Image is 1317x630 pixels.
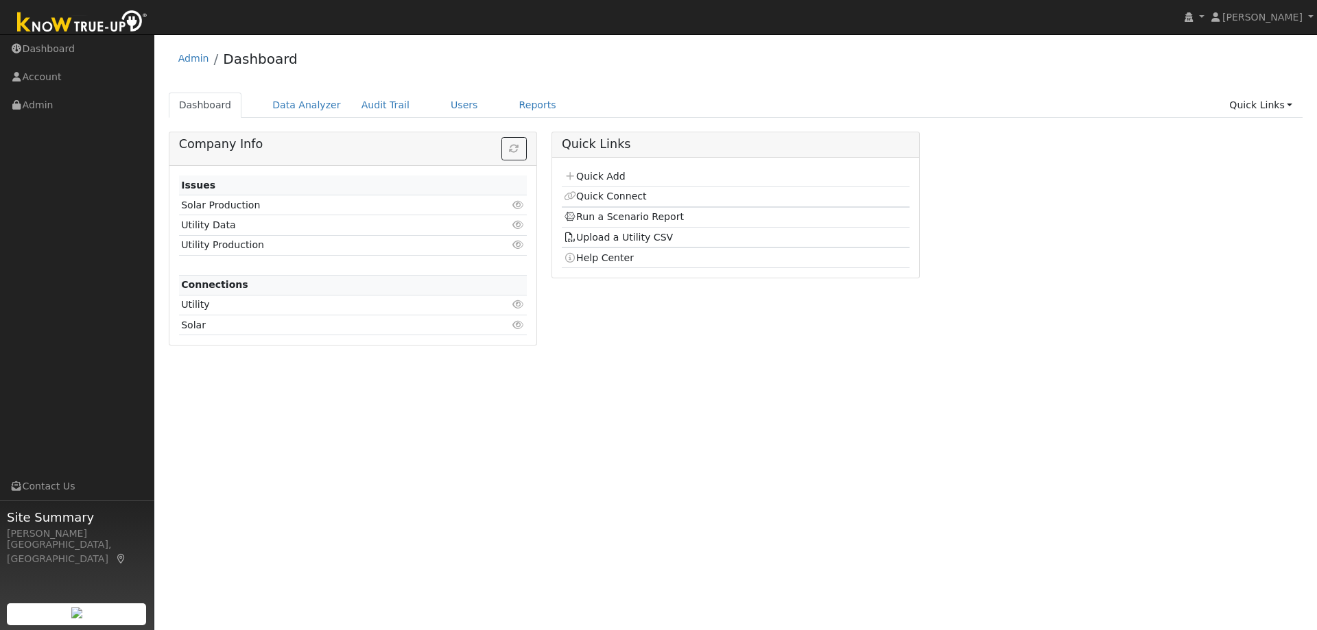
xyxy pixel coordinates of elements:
[179,315,471,335] td: Solar
[179,215,471,235] td: Utility Data
[71,607,82,618] img: retrieve
[181,180,215,191] strong: Issues
[262,93,351,118] a: Data Analyzer
[564,211,684,222] a: Run a Scenario Report
[178,53,209,64] a: Admin
[512,240,525,250] i: Click to view
[115,553,128,564] a: Map
[509,93,567,118] a: Reports
[169,93,242,118] a: Dashboard
[7,537,147,566] div: [GEOGRAPHIC_DATA], [GEOGRAPHIC_DATA]
[564,232,673,243] a: Upload a Utility CSV
[1219,93,1303,118] a: Quick Links
[179,137,527,152] h5: Company Info
[562,137,910,152] h5: Quick Links
[564,252,634,263] a: Help Center
[512,320,525,330] i: Click to view
[179,295,471,315] td: Utility
[181,279,248,290] strong: Connections
[512,300,525,309] i: Click to view
[7,526,147,541] div: [PERSON_NAME]
[440,93,488,118] a: Users
[564,171,625,182] a: Quick Add
[223,51,298,67] a: Dashboard
[179,195,471,215] td: Solar Production
[512,220,525,230] i: Click to view
[179,235,471,255] td: Utility Production
[512,200,525,210] i: Click to view
[1222,12,1303,23] span: [PERSON_NAME]
[564,191,646,202] a: Quick Connect
[7,508,147,526] span: Site Summary
[10,8,154,38] img: Know True-Up
[351,93,420,118] a: Audit Trail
